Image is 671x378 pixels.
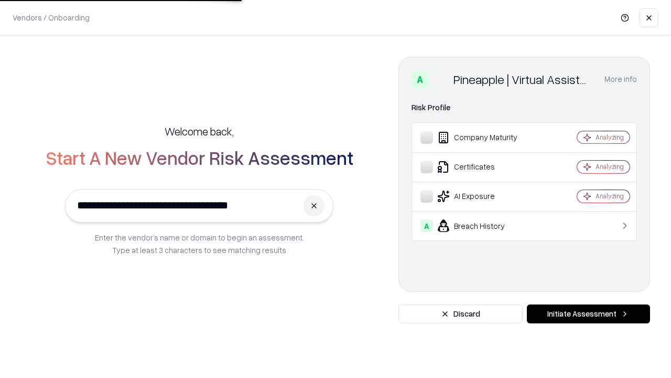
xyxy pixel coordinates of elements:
[398,304,523,323] button: Discard
[527,304,650,323] button: Initiate Assessment
[596,133,624,142] div: Analyzing
[596,162,624,171] div: Analyzing
[46,147,353,168] h2: Start A New Vendor Risk Assessment
[412,101,637,114] div: Risk Profile
[453,71,592,88] div: Pineapple | Virtual Assistant Agency
[412,71,428,88] div: A
[420,161,546,173] div: Certificates
[604,70,637,89] button: More info
[13,12,90,23] p: Vendors / Onboarding
[596,192,624,201] div: Analyzing
[165,124,234,139] h5: Welcome back,
[420,219,546,232] div: Breach History
[420,219,433,232] div: A
[432,71,449,88] img: Pineapple | Virtual Assistant Agency
[95,231,304,256] p: Enter the vendor’s name or domain to begin an assessment. Type at least 3 characters to see match...
[420,131,546,144] div: Company Maturity
[420,190,546,203] div: AI Exposure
